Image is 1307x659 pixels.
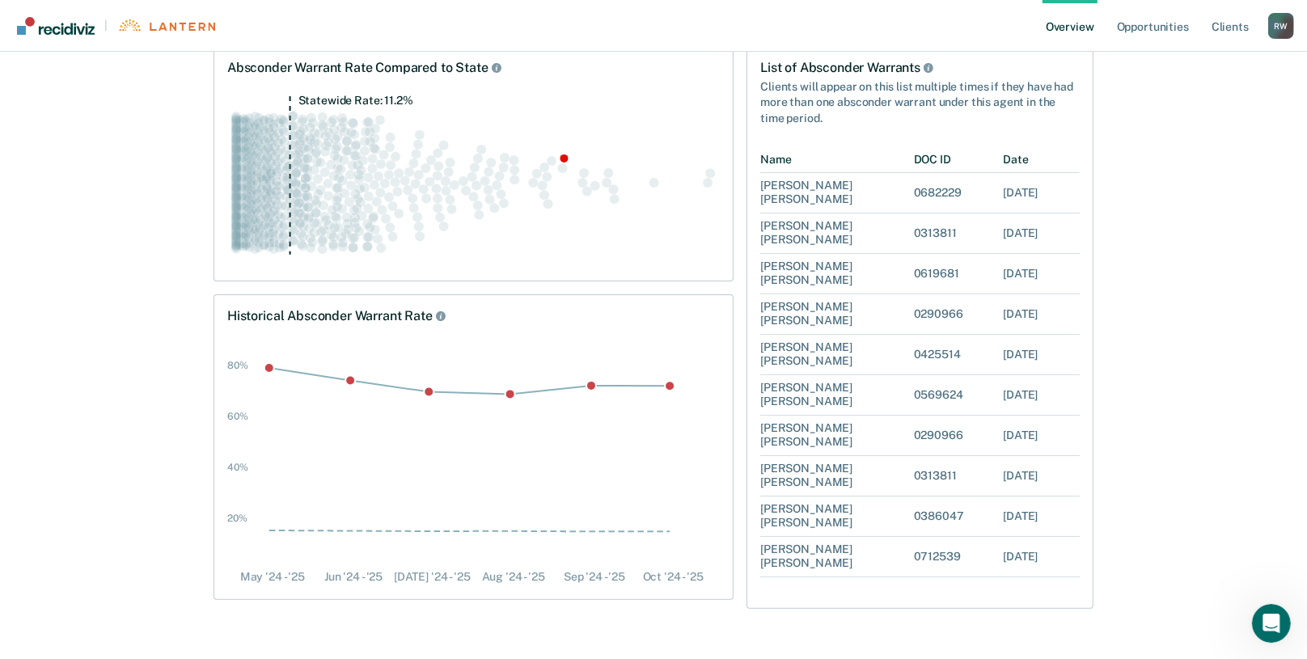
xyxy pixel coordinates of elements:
[760,220,914,248] div: [PERSON_NAME] [PERSON_NAME]
[914,429,963,443] div: 0290966
[1268,13,1294,39] div: R W
[760,341,914,370] div: [PERSON_NAME] [PERSON_NAME]
[914,348,961,362] div: 0425514
[1003,429,1038,443] div: [DATE]
[760,543,914,572] div: [PERSON_NAME] [PERSON_NAME]
[914,186,962,201] div: 0682229
[914,226,957,241] div: 0313811
[227,308,449,324] div: Historical Absconder Warrant Rate
[760,76,1080,127] div: Clients will appear on this list multiple times if they have had more than one absconder warrant ...
[760,260,914,289] div: [PERSON_NAME] [PERSON_NAME]
[117,19,215,32] img: Lantern
[1003,307,1038,322] div: [DATE]
[760,60,1080,76] div: List of Absconder Warrants
[914,469,957,484] div: 0313811
[914,388,963,403] div: 0569624
[760,146,914,173] div: Name
[760,503,914,531] div: [PERSON_NAME] [PERSON_NAME]
[95,19,117,32] span: |
[760,301,914,329] div: [PERSON_NAME] [PERSON_NAME]
[914,550,961,564] div: 0712539
[760,180,914,208] div: [PERSON_NAME] [PERSON_NAME]
[1003,186,1038,201] div: [DATE]
[1003,267,1038,281] div: [DATE]
[914,307,963,322] div: 0290966
[920,60,937,76] button: List of Absconder Warrants
[489,60,505,76] button: Rate Compared to State
[1003,348,1038,362] div: [DATE]
[914,146,1004,173] div: DOC ID
[914,267,959,281] div: 0619681
[1003,226,1038,241] div: [DATE]
[298,94,413,107] tspan: Statewide Rate: 11.2%
[1003,388,1038,403] div: [DATE]
[17,17,95,35] img: Recidiviz
[433,308,449,324] button: Historical Rate
[1003,550,1038,564] div: [DATE]
[1003,146,1080,173] div: Date
[760,382,914,410] div: [PERSON_NAME] [PERSON_NAME]
[227,60,505,76] div: Absconder Warrant Rate Compared to State
[227,95,720,268] div: Swarm plot of all absconder warrant rates in the state for ALL caseloads, highlighting values of ...
[1003,509,1038,524] div: [DATE]
[1003,469,1038,484] div: [DATE]
[1252,604,1291,643] iframe: Intercom live chat
[760,463,914,491] div: [PERSON_NAME] [PERSON_NAME]
[914,509,964,524] div: 0386047
[760,422,914,450] div: [PERSON_NAME] [PERSON_NAME]
[1268,13,1294,39] button: Profile dropdown button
